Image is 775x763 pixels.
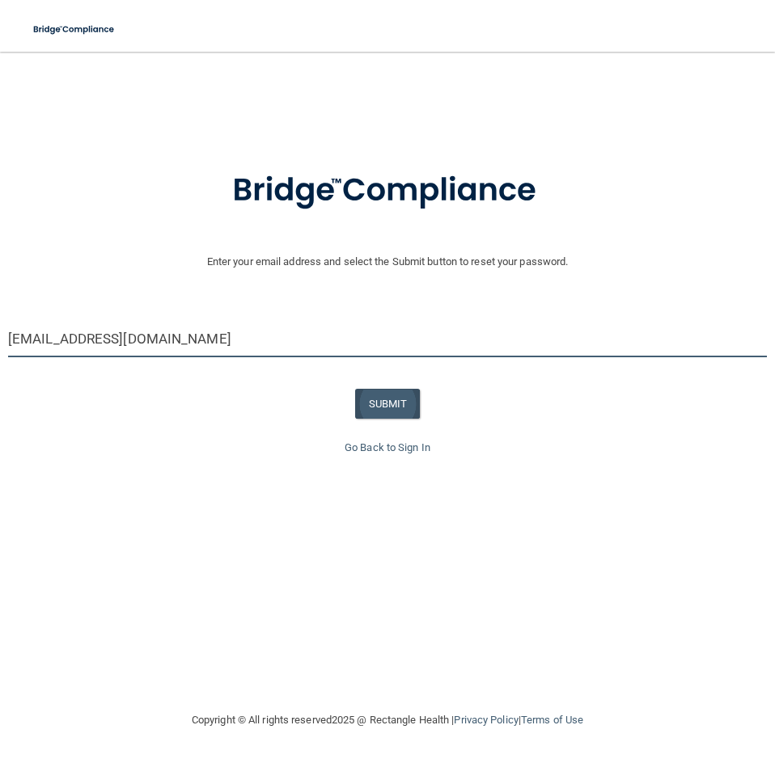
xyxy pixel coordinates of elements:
[8,321,767,357] input: Email
[521,714,583,726] a: Terms of Use
[495,648,756,713] iframe: Drift Widget Chat Controller
[454,714,518,726] a: Privacy Policy
[92,694,683,746] div: Copyright © All rights reserved 2025 @ Rectangle Health | |
[355,389,421,419] button: SUBMIT
[199,149,576,233] img: bridge_compliance_login_screen.278c3ca4.svg
[345,441,430,453] a: Go Back to Sign In
[24,13,125,46] img: bridge_compliance_login_screen.278c3ca4.svg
